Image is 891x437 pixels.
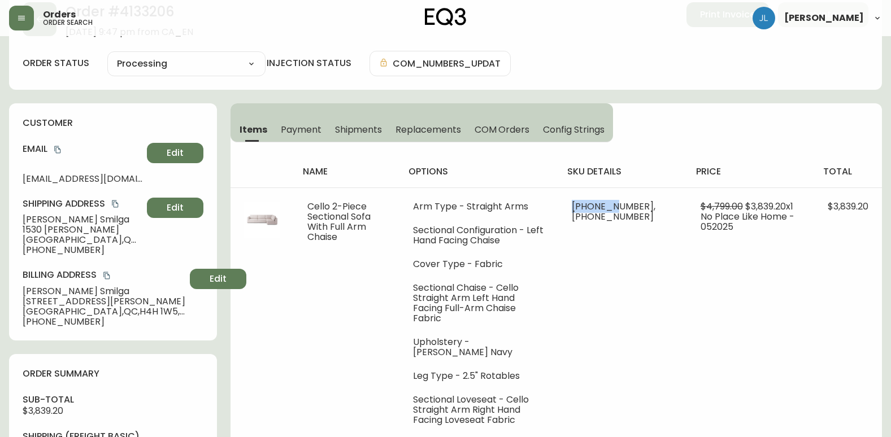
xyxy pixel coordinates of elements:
li: Arm Type - Straight Arms [413,202,545,212]
img: 39ff7455-5942-40ed-a239-67d594cfd239.jpg [244,202,280,238]
li: Sectional Configuration - Left Hand Facing Chaise [413,225,545,246]
span: Config Strings [543,124,604,136]
span: $3,839.20 [828,200,868,213]
span: $3,839.20 x 1 [745,200,793,213]
span: [PERSON_NAME] Smilga [23,215,142,225]
span: [DATE] 9:47 pm from CA_EN [66,27,193,37]
span: Replacements [395,124,460,136]
button: Edit [190,269,246,289]
span: [PHONE_NUMBER], [PHONE_NUMBER] [572,200,655,223]
span: [GEOGRAPHIC_DATA] , QC , H4H 2G6 , CA [23,235,142,245]
h4: customer [23,117,203,129]
img: 1c9c23e2a847dab86f8017579b61559c [753,7,775,29]
button: Edit [147,198,203,218]
span: [STREET_ADDRESS][PERSON_NAME] [23,296,185,307]
span: [PHONE_NUMBER] [23,317,185,327]
li: Sectional Chaise - Cello Straight Arm Left Hand Facing Full-Arm Chaise Fabric [413,283,545,324]
h4: price [696,165,805,178]
span: Edit [167,147,184,159]
span: 1530 [PERSON_NAME] [23,225,142,235]
h4: Email [23,143,142,155]
h4: Billing Address [23,269,185,281]
button: copy [52,144,63,155]
span: Items [240,124,267,136]
span: Orders [43,10,76,19]
h4: total [823,165,873,178]
h5: order search [43,19,93,26]
span: COM Orders [475,124,530,136]
span: [PERSON_NAME] Smilga [23,286,185,296]
button: copy [110,198,121,209]
h4: sub-total [23,394,203,406]
span: Shipments [335,124,383,136]
h4: sku details [567,165,677,178]
span: [GEOGRAPHIC_DATA] , QC , H4H 1W5 , CA [23,307,185,317]
label: order status [23,57,89,69]
span: Edit [167,202,184,214]
button: copy [101,270,112,281]
span: [PHONE_NUMBER] [23,245,142,255]
h4: order summary [23,368,203,380]
span: $3,839.20 [23,404,63,417]
h4: options [408,165,549,178]
span: [PERSON_NAME] [784,14,864,23]
span: Payment [281,124,321,136]
img: logo [425,8,467,26]
span: No Place Like Home - 052025 [701,210,794,233]
h4: injection status [267,57,351,69]
span: $4,799.00 [701,200,743,213]
span: [EMAIL_ADDRESS][DOMAIN_NAME] [23,174,142,184]
h4: name [303,165,390,178]
li: Sectional Loveseat - Cello Straight Arm Right Hand Facing Loveseat Fabric [413,395,545,425]
span: Cello 2-Piece Sectional Sofa With Full Arm Chaise [307,200,371,243]
button: Edit [147,143,203,163]
span: Edit [210,273,227,285]
li: Leg Type - 2.5" Rotables [413,371,545,381]
li: Cover Type - Fabric [413,259,545,269]
li: Upholstery - [PERSON_NAME] Navy [413,337,545,357]
h4: Shipping Address [23,198,142,210]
